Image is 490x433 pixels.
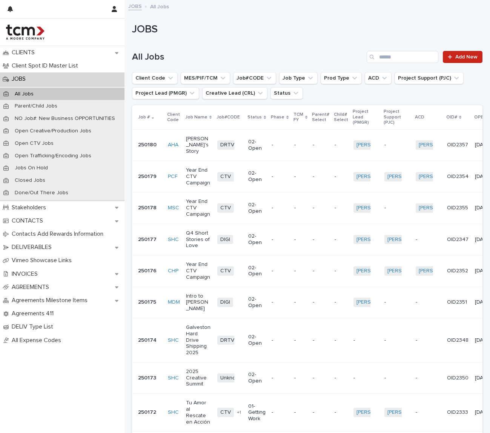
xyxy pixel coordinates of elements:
[335,174,347,180] p: -
[335,142,347,148] p: -
[294,375,307,381] p: -
[294,236,307,243] p: -
[387,409,441,416] a: [PERSON_NAME]-TCM
[217,298,233,307] span: DIGI
[294,174,307,180] p: -
[168,299,180,306] a: MDM
[334,111,348,124] p: Child# Select
[384,299,410,306] p: -
[9,153,97,159] p: Open Trafficking/Encoding Jobs
[248,265,266,278] p: 02-Open
[294,142,307,148] p: -
[186,369,211,387] p: 2025 Creative Summit
[279,72,318,84] button: Job Type
[9,204,52,211] p: Stakeholders
[9,297,94,304] p: Agreements Milestone Items
[217,373,246,383] span: Unknown
[168,268,178,274] a: CHP
[356,205,410,211] a: [PERSON_NAME]-TCM
[138,375,162,381] p: 250173
[419,142,473,148] a: [PERSON_NAME]-TCM
[138,113,150,121] p: Job #
[138,205,162,211] p: 250178
[9,244,58,251] p: DELIVERABLES
[168,236,179,243] a: SHC
[272,375,288,381] p: -
[335,236,347,243] p: -
[272,236,288,243] p: -
[138,174,162,180] p: 250179
[9,165,54,171] p: Jobs On Hold
[9,323,59,330] p: DELIV Type List
[9,284,55,291] p: AGREEMENTS
[9,103,63,109] p: Parent/Child Jobs
[447,268,469,274] p: OID2352
[419,205,473,211] a: [PERSON_NAME]-TCM
[132,52,364,63] h1: All Jobs
[387,236,441,243] a: [PERSON_NAME]-TCM
[217,172,234,181] span: CTV
[387,174,441,180] a: [PERSON_NAME]-TCM
[447,142,469,148] p: OID2357
[248,170,266,183] p: 02-Open
[150,2,169,10] p: All Jobs
[272,337,288,344] p: -
[335,299,347,306] p: -
[313,236,329,243] p: -
[237,410,241,415] span: + 1
[9,190,74,196] p: Done/Out There Jobs
[168,375,179,381] a: SHC
[168,142,178,148] a: AHA
[455,54,478,60] span: Add New
[335,375,347,381] p: -
[335,268,347,274] p: -
[365,72,392,84] button: ACD
[367,51,438,63] input: Search
[9,337,67,344] p: All Expense Codes
[9,115,121,122] p: NO Job#: New Business OPPORTUNITIES
[168,409,179,416] a: SHC
[138,337,162,344] p: 250174
[138,409,162,416] p: 250172
[384,205,410,211] p: -
[248,372,266,384] p: 02-Open
[138,236,162,243] p: 250177
[312,111,329,124] p: Parent# Select
[384,337,410,344] p: -
[138,268,162,274] p: 250176
[272,299,288,306] p: -
[6,25,45,40] img: 4hMmSqQkux38exxPVZHQ
[353,107,379,127] p: Project Lead (PMGR)
[384,107,410,127] p: Project Support (PJC)
[181,72,230,84] button: MES/PIF/TCM
[447,205,469,211] p: OID2355
[447,174,469,180] p: OID2354
[294,337,307,344] p: -
[167,111,181,124] p: Client Code
[272,409,288,416] p: -
[416,337,441,344] p: -
[132,23,477,36] h1: JOBS
[353,375,379,381] p: -
[186,324,211,356] p: Galveston Hard Drive Shipping 2025
[217,266,234,276] span: CTV
[313,174,329,180] p: -
[138,299,162,306] p: 250175
[335,205,347,211] p: -
[356,142,410,148] a: [PERSON_NAME]-TCM
[356,236,410,243] a: [PERSON_NAME]-TCM
[447,337,469,344] p: OID2348
[186,261,211,280] p: Year End CTV Campaign
[272,174,288,180] p: -
[313,337,329,344] p: -
[356,409,410,416] a: [PERSON_NAME]-TCM
[248,202,266,215] p: 02-Open
[168,337,179,344] a: SHC
[9,177,51,184] p: Closed Jobs
[443,51,482,63] a: Add New
[313,268,329,274] p: -
[416,236,441,243] p: -
[9,217,49,224] p: CONTACTS
[217,336,237,345] span: DRTV
[313,375,329,381] p: -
